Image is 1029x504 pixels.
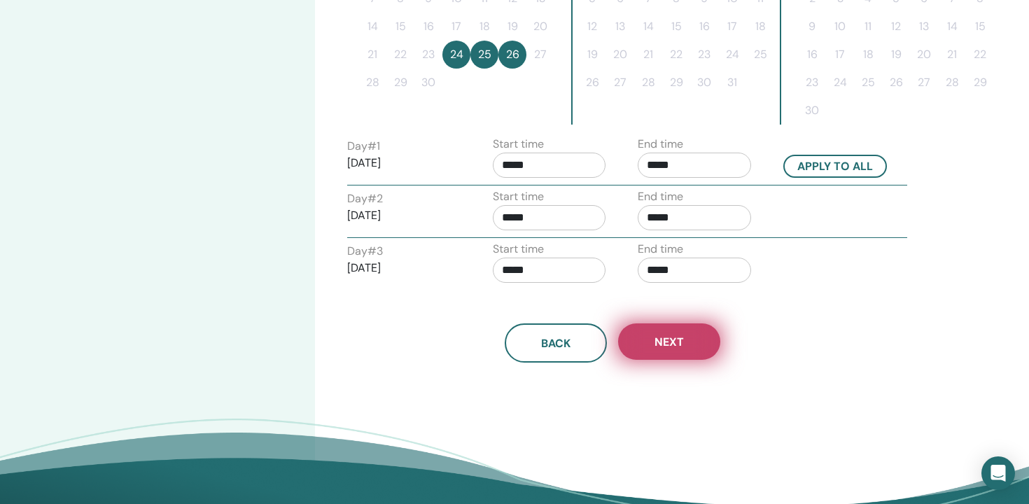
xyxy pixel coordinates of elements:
button: 27 [606,69,634,97]
button: 15 [966,13,994,41]
button: 21 [358,41,386,69]
button: 14 [358,13,386,41]
button: 27 [526,41,554,69]
label: Day # 3 [347,243,383,260]
button: 16 [414,13,442,41]
button: 26 [882,69,910,97]
label: Start time [493,188,544,205]
button: 23 [690,41,718,69]
p: [DATE] [347,260,461,276]
button: 29 [966,69,994,97]
p: [DATE] [347,155,461,171]
button: 15 [386,13,414,41]
button: 22 [966,41,994,69]
button: 30 [414,69,442,97]
button: 25 [746,41,774,69]
button: 17 [442,13,470,41]
button: 23 [414,41,442,69]
button: 12 [882,13,910,41]
button: 25 [854,69,882,97]
span: Back [541,336,570,351]
label: End time [638,241,683,258]
label: Day # 1 [347,138,380,155]
button: 16 [798,41,826,69]
button: 22 [662,41,690,69]
button: 16 [690,13,718,41]
span: Next [654,335,684,349]
button: 31 [718,69,746,97]
button: 24 [826,69,854,97]
button: 14 [634,13,662,41]
label: End time [638,188,683,205]
label: Day # 2 [347,190,383,207]
button: 28 [634,69,662,97]
button: 28 [358,69,386,97]
label: End time [638,136,683,153]
button: 17 [826,41,854,69]
button: 20 [910,41,938,69]
button: 26 [498,41,526,69]
label: Start time [493,136,544,153]
button: 13 [910,13,938,41]
p: [DATE] [347,207,461,224]
button: 23 [798,69,826,97]
button: 19 [498,13,526,41]
button: 20 [526,13,554,41]
button: 19 [882,41,910,69]
button: 18 [854,41,882,69]
button: Next [618,323,720,360]
button: 21 [634,41,662,69]
button: 25 [470,41,498,69]
button: 11 [854,13,882,41]
button: 28 [938,69,966,97]
button: 29 [386,69,414,97]
button: 15 [662,13,690,41]
button: 19 [578,41,606,69]
button: 20 [606,41,634,69]
div: Open Intercom Messenger [981,456,1015,490]
button: 12 [578,13,606,41]
button: 24 [718,41,746,69]
button: 18 [470,13,498,41]
button: 17 [718,13,746,41]
button: 24 [442,41,470,69]
button: 22 [386,41,414,69]
label: Start time [493,241,544,258]
button: 13 [606,13,634,41]
button: 26 [578,69,606,97]
button: 21 [938,41,966,69]
button: 30 [690,69,718,97]
button: Back [505,323,607,363]
button: 18 [746,13,774,41]
button: 10 [826,13,854,41]
button: 30 [798,97,826,125]
button: 29 [662,69,690,97]
button: 14 [938,13,966,41]
button: 9 [798,13,826,41]
button: Apply to all [783,155,887,178]
button: 27 [910,69,938,97]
